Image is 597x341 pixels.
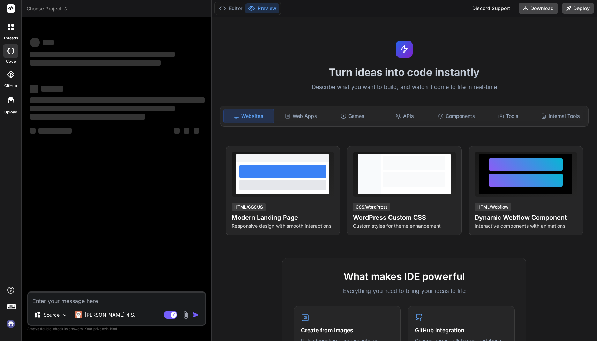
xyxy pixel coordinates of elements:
label: GitHub [4,83,17,89]
h4: Create from Images [301,326,393,334]
span: ‌ [30,106,175,111]
span: ‌ [194,128,199,134]
span: ‌ [30,52,175,57]
span: ‌ [30,128,36,134]
div: Internal Tools [535,109,585,123]
p: [PERSON_NAME] 4 S.. [85,311,137,318]
div: Websites [223,109,274,123]
button: Editor [216,3,245,13]
div: HTML/Webflow [475,203,511,211]
label: Upload [4,109,17,115]
span: ‌ [43,40,54,45]
span: ‌ [30,97,205,103]
p: Interactive components with animations [475,222,577,229]
p: Responsive design with smooth interactions [232,222,334,229]
button: Deploy [562,3,594,14]
h4: Dynamic Webflow Component [475,213,577,222]
h4: GitHub Integration [415,326,507,334]
div: Components [431,109,482,123]
img: icon [192,311,199,318]
span: ‌ [30,38,40,47]
label: code [6,59,16,65]
span: Choose Project [27,5,68,12]
div: Web Apps [275,109,326,123]
label: threads [3,35,18,41]
span: ‌ [41,86,63,92]
p: Everything you need to bring your ideas to life [294,287,515,295]
img: signin [5,318,17,330]
div: Discord Support [468,3,514,14]
h1: Turn ideas into code instantly [216,66,593,78]
div: HTML/CSS/JS [232,203,266,211]
p: Source [44,311,60,318]
span: ‌ [38,128,72,134]
div: Games [327,109,378,123]
p: Describe what you want to build, and watch it come to life in real-time [216,83,593,92]
h4: Modern Landing Page [232,213,334,222]
p: Custom styles for theme enhancement [353,222,456,229]
button: Download [519,3,558,14]
p: Always double-check its answers. Your in Bind [27,326,206,332]
button: Preview [245,3,279,13]
span: ‌ [30,60,161,66]
span: ‌ [30,85,38,93]
h2: What makes IDE powerful [294,269,515,284]
span: privacy [93,327,106,331]
div: APIs [379,109,430,123]
div: CSS/WordPress [353,203,390,211]
h4: WordPress Custom CSS [353,213,456,222]
img: attachment [182,311,190,319]
span: ‌ [174,128,180,134]
span: ‌ [30,114,145,120]
span: ‌ [184,128,189,134]
img: Pick Models [62,312,68,318]
div: Tools [483,109,534,123]
img: Claude 4 Sonnet [75,311,82,318]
